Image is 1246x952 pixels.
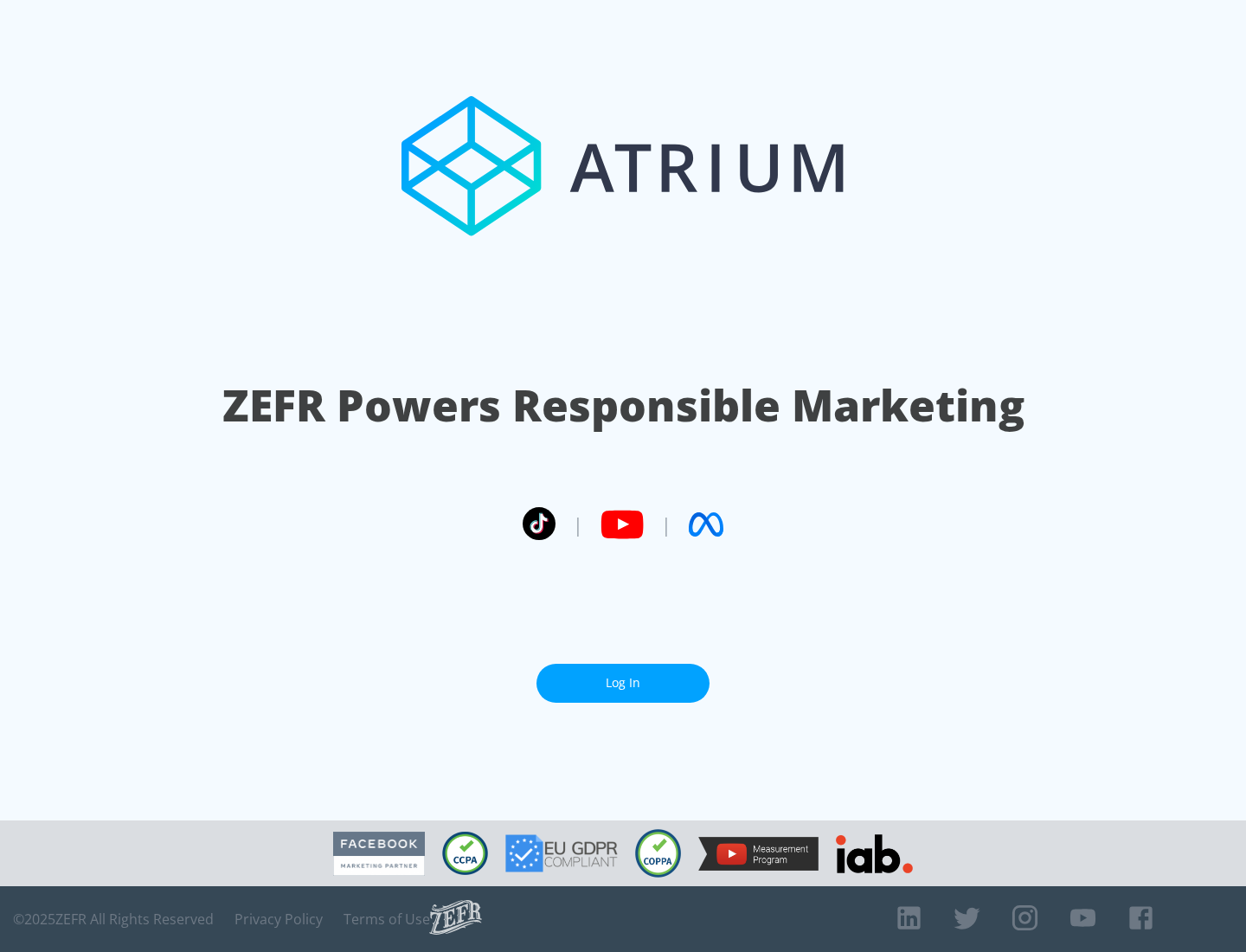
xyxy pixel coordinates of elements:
a: Terms of Use [344,910,430,928]
img: IAB [836,834,913,873]
img: Facebook Marketing Partner [333,832,425,876]
span: | [573,511,583,537]
img: YouTube Measurement Program [698,837,819,871]
img: CCPA Compliant [442,832,488,875]
img: COPPA Compliant [635,829,681,878]
h1: ZEFR Powers Responsible Marketing [222,376,1024,435]
span: | [661,511,671,537]
span: © 2025 ZEFR All Rights Reserved [13,910,214,928]
img: GDPR Compliant [505,834,618,872]
a: Log In [536,664,710,703]
a: Privacy Policy [234,910,323,928]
